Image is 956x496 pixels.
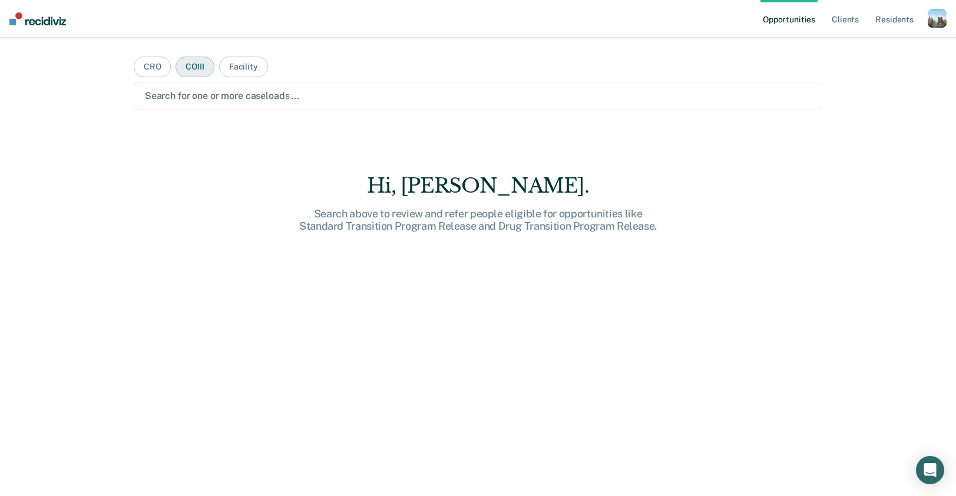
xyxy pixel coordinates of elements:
button: CRO [134,57,171,77]
div: Search above to review and refer people eligible for opportunities like Standard Transition Progr... [290,207,667,233]
img: Recidiviz [9,12,66,25]
div: Open Intercom Messenger [916,456,944,484]
button: COIII [176,57,214,77]
div: Hi, [PERSON_NAME]. [290,174,667,198]
button: Facility [219,57,268,77]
